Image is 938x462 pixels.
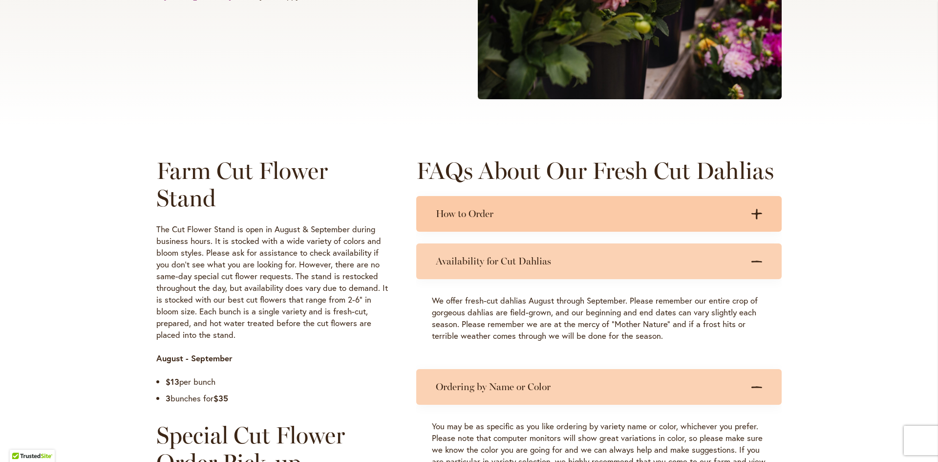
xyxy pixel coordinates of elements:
[416,243,782,279] summary: Availability for Cut Dahlias
[436,208,743,220] h3: How to Order
[166,376,179,387] strong: $13
[436,381,743,393] h3: Ordering by Name or Color
[166,393,388,404] li: bunches for
[432,295,766,342] p: We offer fresh-cut dahlias August through September. Please remember our entire crop of gorgeous ...
[156,223,388,341] p: The Cut Flower Stand is open in August & September during business hours. It is stocked with a wi...
[166,376,388,388] li: per bunch
[416,157,782,184] h2: FAQs About Our Fresh Cut Dahlias
[436,255,743,267] h3: Availability for Cut Dahlias
[416,369,782,405] summary: Ordering by Name or Color
[156,157,388,212] h2: Farm Cut Flower Stand
[156,352,233,364] strong: August - September
[416,196,782,232] summary: How to Order
[213,393,228,404] strong: $35
[166,393,171,404] strong: 3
